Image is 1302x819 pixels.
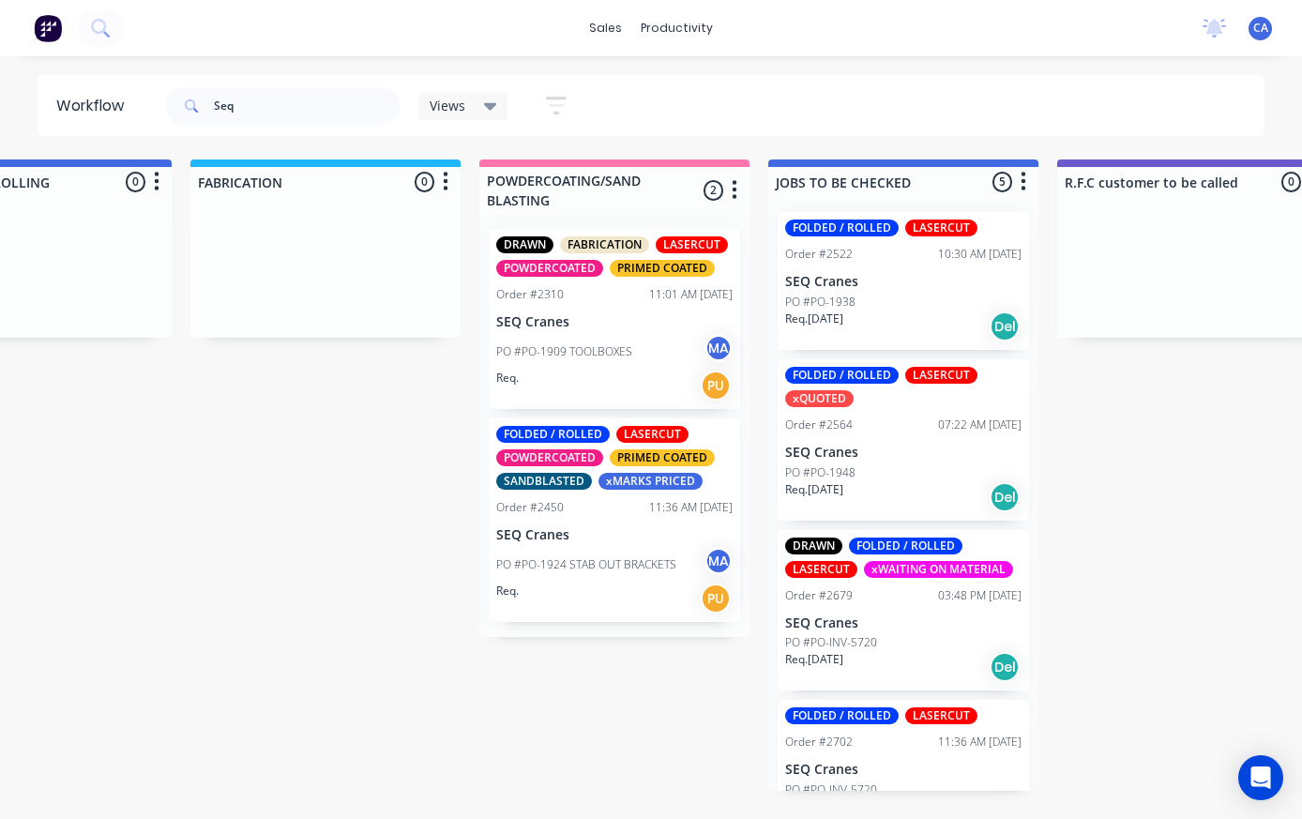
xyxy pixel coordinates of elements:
[496,473,592,490] div: SANDBLASTED
[785,734,853,751] div: Order #2702
[785,762,1022,778] p: SEQ Cranes
[489,418,740,622] div: FOLDED / ROLLEDLASERCUTPOWDERCOATEDPRIMED COATEDSANDBLASTEDxMARKS PRICEDOrder #245011:36 AM [DATE...
[496,286,564,303] div: Order #2310
[496,449,603,466] div: POWDERCOATED
[785,651,843,668] p: Req. [DATE]
[631,14,722,42] div: productivity
[785,481,843,498] p: Req. [DATE]
[785,274,1022,290] p: SEQ Cranes
[56,95,133,117] div: Workflow
[489,229,740,409] div: DRAWNFABRICATIONLASERCUTPOWDERCOATEDPRIMED COATEDOrder #231011:01 AM [DATE]SEQ CranesPO #PO-1909 ...
[778,212,1029,350] div: FOLDED / ROLLEDLASERCUTOrder #252210:30 AM [DATE]SEQ CranesPO #PO-1938Req.[DATE]Del
[580,14,631,42] div: sales
[785,634,877,651] p: PO #PO-INV-5720
[778,530,1029,691] div: DRAWNFOLDED / ROLLEDLASERCUTxWAITING ON MATERIALOrder #267903:48 PM [DATE]SEQ CranesPO #PO-INV-57...
[990,482,1020,512] div: Del
[701,371,731,401] div: PU
[496,583,519,599] p: Req.
[785,587,853,604] div: Order #2679
[905,367,977,384] div: LASERCUT
[938,246,1022,263] div: 10:30 AM [DATE]
[785,538,842,554] div: DRAWN
[905,220,977,236] div: LASERCUT
[990,652,1020,682] div: Del
[785,220,899,236] div: FOLDED / ROLLED
[598,473,703,490] div: xMARKS PRICED
[785,464,855,481] p: PO #PO-1948
[938,587,1022,604] div: 03:48 PM [DATE]
[990,311,1020,341] div: Del
[34,14,62,42] img: Factory
[649,286,733,303] div: 11:01 AM [DATE]
[496,343,632,360] p: PO #PO-1909 TOOLBOXES
[496,426,610,443] div: FOLDED / ROLLED
[610,260,715,277] div: PRIMED COATED
[616,426,689,443] div: LASERCUT
[785,417,853,433] div: Order #2564
[785,561,857,578] div: LASERCUT
[704,334,733,362] div: MA
[938,734,1022,751] div: 11:36 AM [DATE]
[849,538,962,554] div: FOLDED / ROLLED
[496,370,519,387] p: Req.
[656,236,728,253] div: LASERCUT
[496,499,564,516] div: Order #2450
[785,445,1022,461] p: SEQ Cranes
[778,359,1029,521] div: FOLDED / ROLLEDLASERCUTxQUOTEDOrder #256407:22 AM [DATE]SEQ CranesPO #PO-1948Req.[DATE]Del
[785,390,854,407] div: xQUOTED
[496,314,733,330] p: SEQ Cranes
[496,260,603,277] div: POWDERCOATED
[610,449,715,466] div: PRIMED COATED
[785,707,899,724] div: FOLDED / ROLLED
[496,527,733,543] p: SEQ Cranes
[785,367,899,384] div: FOLDED / ROLLED
[701,584,731,614] div: PU
[785,246,853,263] div: Order #2522
[1238,755,1283,800] div: Open Intercom Messenger
[496,556,676,573] p: PO #PO-1924 STAB OUT BRACKETS
[785,781,877,798] p: PO #PO-INV-5720
[496,236,553,253] div: DRAWN
[704,547,733,575] div: MA
[430,96,465,115] span: Views
[785,615,1022,631] p: SEQ Cranes
[938,417,1022,433] div: 07:22 AM [DATE]
[785,311,843,327] p: Req. [DATE]
[905,707,977,724] div: LASERCUT
[214,87,400,125] input: Search for orders...
[785,294,855,311] p: PO #PO-1938
[649,499,733,516] div: 11:36 AM [DATE]
[864,561,1013,578] div: xWAITING ON MATERIAL
[1253,20,1268,37] span: CA
[560,236,649,253] div: FABRICATION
